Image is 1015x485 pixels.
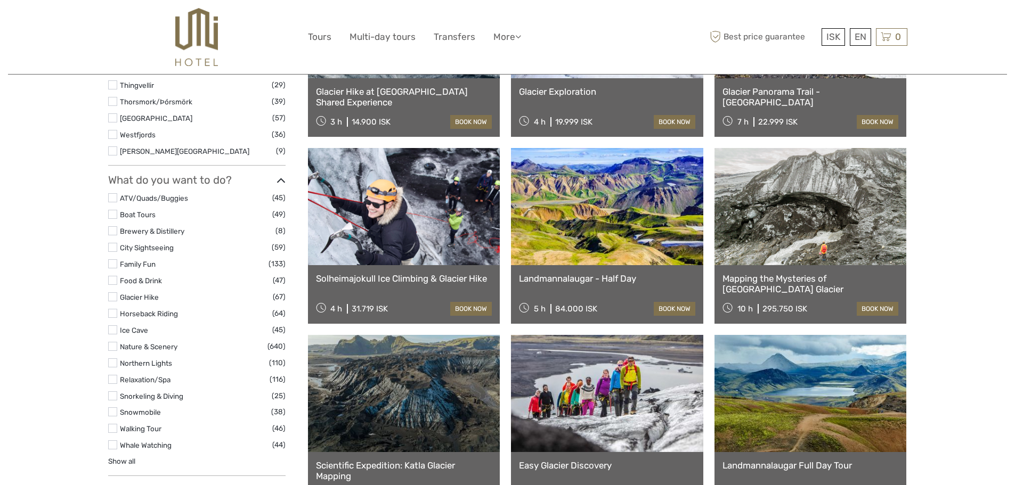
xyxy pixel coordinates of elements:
a: Westfjords [120,130,156,139]
a: Northern Lights [120,359,172,367]
span: 7 h [737,117,749,127]
span: (8) [275,225,286,237]
a: Easy Glacier Discovery [519,460,695,471]
a: More [493,29,521,45]
span: (25) [272,390,286,402]
span: (45) [272,324,286,336]
a: book now [857,115,898,129]
a: Glacier Hike [120,293,159,301]
span: (57) [272,112,286,124]
span: ISK [826,31,840,42]
a: Family Fun [120,260,156,268]
h3: What do you want to do? [108,174,286,186]
span: 3 h [330,117,342,127]
span: (133) [269,258,286,270]
a: book now [450,115,492,129]
a: Glacier Exploration [519,86,695,97]
a: Show all [108,457,135,465]
a: City Sightseeing [120,243,174,252]
a: Horseback Riding [120,309,178,318]
a: Glacier Hike at [GEOGRAPHIC_DATA] Shared Experience [316,86,492,108]
span: (640) [267,340,286,352]
a: book now [857,302,898,316]
span: (29) [272,79,286,91]
a: Solheimajokull Ice Climbing & Glacier Hike [316,273,492,284]
span: (45) [272,192,286,204]
a: Thingvellir [120,81,154,89]
a: book now [654,115,695,129]
span: (47) [273,274,286,286]
span: 10 h [737,304,753,314]
a: Whale Watching [120,441,172,449]
div: EN [850,28,871,46]
span: 5 h [534,304,546,314]
a: [PERSON_NAME][GEOGRAPHIC_DATA] [120,147,249,155]
span: (36) [272,128,286,141]
a: Snowmobile [120,408,161,416]
span: (49) [272,208,286,220]
span: (44) [272,439,286,451]
a: Glacier Panorama Trail - [GEOGRAPHIC_DATA] [722,86,899,108]
a: Transfers [434,29,475,45]
span: (9) [276,145,286,157]
span: (110) [269,357,286,369]
a: Landmannalaugar - Half Day [519,273,695,284]
span: 4 h [330,304,342,314]
a: book now [450,302,492,316]
a: ATV/Quads/Buggies [120,194,188,202]
a: Snorkeling & Diving [120,392,183,400]
span: (46) [272,422,286,434]
a: Multi-day tours [350,29,416,45]
span: (116) [270,373,286,385]
a: Thorsmork/Þórsmörk [120,97,192,106]
a: Walking Tour [120,424,161,433]
img: 526-1e775aa5-7374-4589-9d7e-5793fb20bdfc_logo_big.jpg [175,8,217,66]
a: [GEOGRAPHIC_DATA] [120,114,192,122]
div: 295.750 ISK [762,304,807,314]
span: (38) [271,406,286,418]
div: 14.900 ISK [352,117,391,127]
span: (67) [273,291,286,303]
span: 4 h [534,117,546,127]
a: Tours [308,29,331,45]
span: Best price guarantee [708,28,819,46]
a: book now [654,302,695,316]
a: Food & Drink [120,276,162,285]
a: Brewery & Distillery [120,227,184,235]
a: Ice Cave [120,326,148,334]
a: Scientific Expedition: Katla Glacier Mapping [316,460,492,482]
span: (64) [272,307,286,319]
span: (59) [272,241,286,253]
span: 0 [894,31,903,42]
a: Boat Tours [120,210,156,219]
div: 22.999 ISK [758,117,798,127]
div: 31.719 ISK [352,304,388,314]
a: Mapping the Mysteries of [GEOGRAPHIC_DATA] Glacier [722,273,899,295]
div: 84.000 ISK [555,304,597,314]
span: (39) [272,95,286,108]
a: Landmannalaugar Full Day Tour [722,460,899,471]
div: 19.999 ISK [555,117,592,127]
a: Relaxation/Spa [120,375,170,384]
a: Nature & Scenery [120,342,177,351]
